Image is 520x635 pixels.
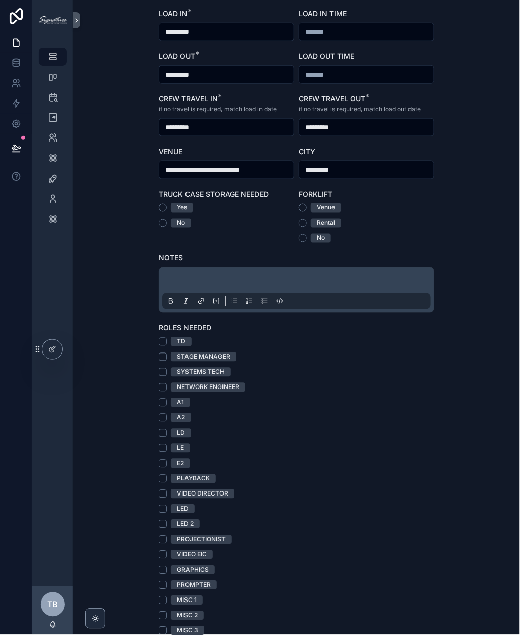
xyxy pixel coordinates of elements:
span: LOAD OUT [159,52,195,60]
span: ROLES NEEDED [159,324,211,332]
span: TRUCK CASE STORAGE NEEDED [159,190,269,198]
div: PLAYBACK [177,474,210,483]
div: LED [177,505,189,514]
div: A2 [177,413,185,422]
div: MISC 1 [177,596,197,605]
div: MISC 2 [177,611,198,620]
div: Venue [317,203,335,213]
div: scrollable content [32,41,73,241]
span: CREW TRAVEL OUT [299,94,365,103]
span: TB [48,598,58,611]
div: Yes [177,203,187,213]
span: LOAD OUT TIME [299,52,354,60]
span: CITY [299,147,315,156]
span: FORKLIFT [299,190,332,198]
div: VIDEO EIC [177,550,207,559]
span: LOAD IN [159,9,188,18]
div: LD [177,429,185,438]
div: STAGE MANAGER [177,352,230,362]
span: if no travel is required, match load in date [159,105,277,113]
div: GRAPHICS [177,566,209,575]
span: if no travel is required, match load out date [299,105,421,113]
div: No [317,234,325,243]
div: No [177,219,185,228]
div: VIDEO DIRECTOR [177,489,228,499]
div: PROJECTIONIST [177,535,226,544]
div: A1 [177,398,184,407]
div: LED 2 [177,520,194,529]
span: VENUE [159,147,182,156]
img: App logo [39,16,67,24]
span: LOAD IN TIME [299,9,347,18]
span: CREW TRAVEL IN [159,94,218,103]
div: PROMPTER [177,581,211,590]
div: LE [177,444,184,453]
div: E2 [177,459,184,468]
span: NOTES [159,254,183,262]
div: NETWORK ENGINEER [177,383,239,392]
div: Rental [317,219,335,228]
div: TD [177,337,185,346]
div: SYSTEMS TECH [177,368,225,377]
